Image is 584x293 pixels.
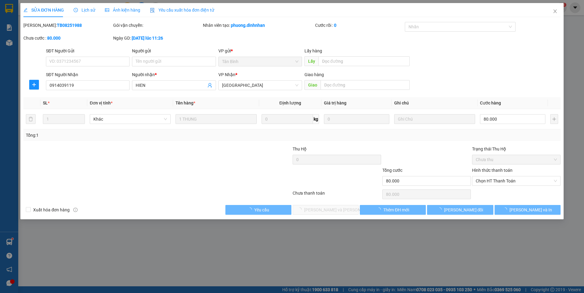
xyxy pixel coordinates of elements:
b: [DATE] lúc 11:26 [132,36,163,41]
span: Chưa thu [476,155,557,164]
span: Tân Bình [222,57,298,66]
div: Trạng thái Thu Hộ [472,146,561,152]
button: [PERSON_NAME] đổi [427,205,493,215]
input: Dọc đường [318,56,410,66]
li: VP [GEOGRAPHIC_DATA] [42,26,81,46]
button: [PERSON_NAME] và In [495,205,561,215]
div: Nhân viên tạo: [203,22,314,29]
span: Lấy hàng [304,48,322,53]
span: user-add [207,83,212,88]
span: loading [503,207,509,212]
span: Giao hàng [304,72,324,77]
span: Yêu cầu xuất hóa đơn điện tử [150,8,214,12]
div: Ngày GD: [113,35,202,41]
span: kg [313,114,319,124]
span: picture [105,8,109,12]
span: Chọn HT Thanh Toán [476,176,557,185]
th: Ghi chú [392,97,478,109]
span: Tổng cước [382,168,402,173]
div: Chưa thanh toán [292,190,382,200]
span: info-circle [73,208,78,212]
span: loading [377,207,383,212]
button: delete [26,114,36,124]
span: Định lượng [280,101,301,105]
input: Dọc đường [321,80,410,90]
div: [PERSON_NAME]: [23,22,112,29]
span: clock-circle [74,8,78,12]
span: environment [3,34,7,38]
li: [PERSON_NAME] [3,3,88,15]
span: Tên hàng [176,101,195,105]
button: plus [29,80,39,90]
span: Thêm ĐH mới [383,207,409,213]
span: Giao [304,80,321,90]
button: Thêm ĐH mới [360,205,426,215]
span: close [553,9,558,14]
input: 0 [324,114,389,124]
span: Thu Hộ [293,146,307,151]
b: 0 [334,23,336,28]
button: plus [550,114,558,124]
button: Close [547,3,564,20]
b: phuong.dinhnhan [231,23,265,28]
div: VP gửi [218,48,302,54]
input: VD: Bàn, Ghế [176,114,256,124]
span: [PERSON_NAME] và In [509,207,552,213]
button: [PERSON_NAME] và [PERSON_NAME] hàng [293,205,359,215]
span: Giá trị hàng [324,101,346,105]
span: Khác [93,115,167,124]
span: VP Nhận [218,72,235,77]
div: Tổng: 1 [26,132,225,139]
b: 80.000 [47,36,61,41]
span: Yêu cầu [254,207,269,213]
img: icon [150,8,155,13]
span: Ảnh kiện hàng [105,8,140,12]
input: Ghi Chú [394,114,475,124]
div: Chưa cước : [23,35,112,41]
span: Xuất hóa đơn hàng [31,207,72,213]
span: SL [43,101,48,105]
div: Cước rồi : [315,22,404,29]
li: VP VP An Sương [3,26,42,33]
span: Đà Nẵng [222,81,298,90]
span: Lấy [304,56,318,66]
div: Gói vận chuyển: [113,22,202,29]
span: Đơn vị tính [90,101,113,105]
div: Người nhận [132,71,216,78]
span: Cước hàng [480,101,501,105]
span: [PERSON_NAME] đổi [444,207,483,213]
span: loading [248,207,254,212]
span: plus [30,82,39,87]
button: Yêu cầu [225,205,291,215]
span: loading [437,207,444,212]
span: SỬA ĐƠN HÀNG [23,8,64,12]
div: SĐT Người Nhận [46,71,130,78]
label: Hình thức thanh toán [472,168,513,173]
b: TB08251988 [57,23,82,28]
span: Lịch sử [74,8,95,12]
div: Người gửi [132,48,216,54]
div: SĐT Người Gửi [46,48,130,54]
span: edit [23,8,28,12]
